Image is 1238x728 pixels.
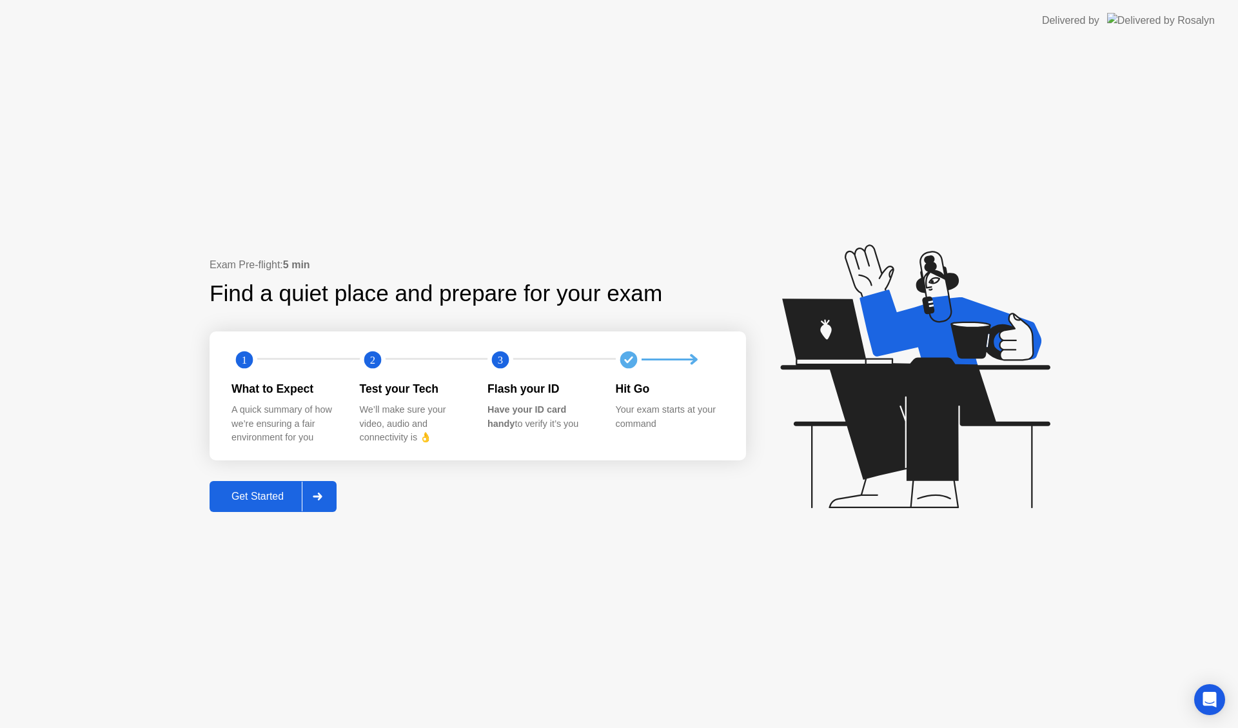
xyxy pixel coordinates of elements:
div: Get Started [213,491,302,502]
div: to verify it’s you [487,403,595,431]
text: 3 [498,353,503,366]
div: Test your Tech [360,380,467,397]
div: We’ll make sure your video, audio and connectivity is 👌 [360,403,467,445]
b: 5 min [283,259,310,270]
div: Hit Go [616,380,723,397]
div: Open Intercom Messenger [1194,684,1225,715]
div: Find a quiet place and prepare for your exam [210,277,664,311]
b: Have your ID card handy [487,404,566,429]
text: 1 [242,353,247,366]
text: 2 [369,353,375,366]
div: Your exam starts at your command [616,403,723,431]
img: Delivered by Rosalyn [1107,13,1215,28]
div: Flash your ID [487,380,595,397]
div: Exam Pre-flight: [210,257,746,273]
div: Delivered by [1042,13,1099,28]
div: What to Expect [231,380,339,397]
div: A quick summary of how we’re ensuring a fair environment for you [231,403,339,445]
button: Get Started [210,481,337,512]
